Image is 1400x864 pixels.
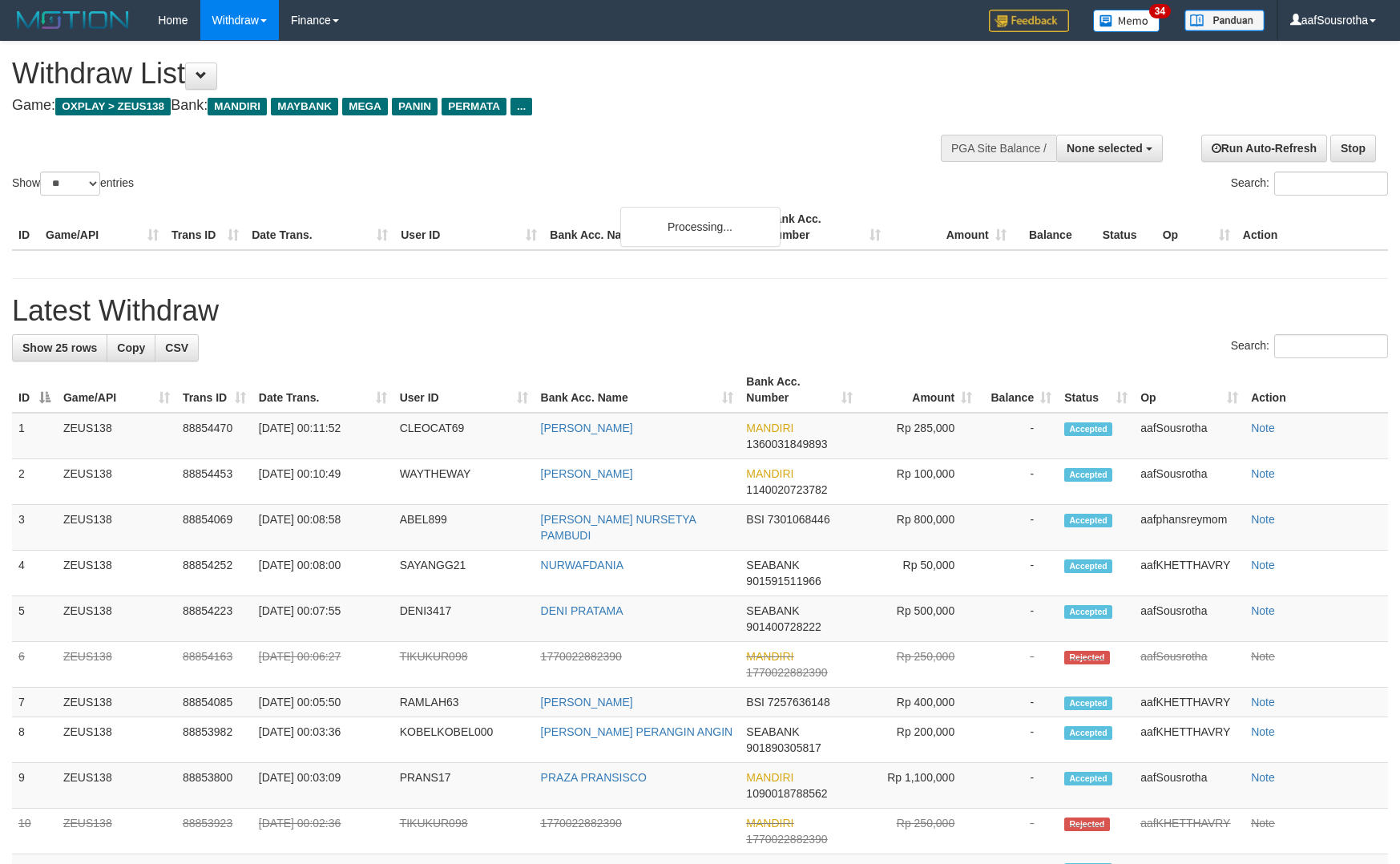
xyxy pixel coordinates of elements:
td: 88853800 [176,763,252,809]
span: BSI [746,696,765,709]
td: aafphansreymom [1134,505,1245,551]
th: Date Trans.: activate to sort column ascending [252,367,393,413]
td: Rp 1,100,000 [859,763,978,809]
button: None selected [1056,135,1163,162]
td: ZEUS138 [57,809,176,854]
td: 88854252 [176,551,252,596]
th: Trans ID [165,204,245,250]
th: Amount [887,204,1013,250]
span: OXPLAY > ZEUS138 [55,98,171,115]
span: PANIN [392,98,438,115]
td: - [978,505,1058,551]
a: [PERSON_NAME] PERANGIN ANGIN [541,725,733,738]
span: Copy [117,341,145,354]
span: Accepted [1064,559,1112,573]
span: Accepted [1064,514,1112,527]
span: MANDIRI [208,98,267,115]
span: Copy 901591511966 to clipboard [746,575,821,587]
a: 1770022882390 [541,650,622,663]
td: aafKHETTHAVRY [1134,688,1245,717]
span: Copy 1770022882390 to clipboard [746,833,827,846]
a: Run Auto-Refresh [1201,135,1327,162]
span: ... [510,98,532,115]
span: Accepted [1064,605,1112,619]
td: Rp 250,000 [859,642,978,688]
a: NURWAFDANIA [541,559,623,571]
td: aafKHETTHAVRY [1134,809,1245,854]
span: MAYBANK [271,98,338,115]
td: - [978,413,1058,459]
a: PRAZA PRANSISCO [541,771,647,784]
span: MANDIRI [746,817,793,830]
span: Rejected [1064,818,1109,831]
td: aafKHETTHAVRY [1134,551,1245,596]
td: [DATE] 00:05:50 [252,688,393,717]
a: Copy [107,334,155,361]
td: ABEL899 [393,505,535,551]
span: Copy 1090018788562 to clipboard [746,787,827,800]
td: Rp 285,000 [859,413,978,459]
h1: Withdraw List [12,58,918,90]
span: Copy 7301068446 to clipboard [768,513,830,526]
td: DENI3417 [393,596,535,642]
span: Accepted [1064,422,1112,436]
td: ZEUS138 [57,596,176,642]
td: - [978,551,1058,596]
td: 88853923 [176,809,252,854]
a: Note [1251,513,1275,526]
th: Game/API [39,204,165,250]
span: Accepted [1064,468,1112,482]
span: BSI [746,513,765,526]
th: User ID [394,204,543,250]
td: 88854223 [176,596,252,642]
td: 88854453 [176,459,252,505]
span: MANDIRI [746,650,793,663]
span: CSV [165,341,188,354]
a: Note [1251,650,1275,663]
td: 7 [12,688,57,717]
td: 88853982 [176,717,252,763]
td: 6 [12,642,57,688]
th: Bank Acc. Name: activate to sort column ascending [535,367,740,413]
td: SAYANGG21 [393,551,535,596]
th: Game/API: activate to sort column ascending [57,367,176,413]
td: [DATE] 00:11:52 [252,413,393,459]
a: Note [1251,422,1275,434]
td: 88854069 [176,505,252,551]
th: Balance: activate to sort column ascending [978,367,1058,413]
div: Processing... [620,207,781,247]
input: Search: [1274,334,1388,358]
span: PERMATA [442,98,506,115]
td: - [978,459,1058,505]
td: [DATE] 00:03:09 [252,763,393,809]
a: Note [1251,817,1275,830]
td: aafSousrotha [1134,642,1245,688]
td: 9 [12,763,57,809]
span: Accepted [1064,726,1112,740]
span: Copy 901400728222 to clipboard [746,620,821,633]
img: panduan.png [1184,10,1265,31]
td: Rp 500,000 [859,596,978,642]
td: - [978,596,1058,642]
td: aafKHETTHAVRY [1134,717,1245,763]
input: Search: [1274,172,1388,196]
td: - [978,688,1058,717]
a: [PERSON_NAME] NURSETYA PAMBUDI [541,513,696,542]
td: 3 [12,505,57,551]
td: 88854470 [176,413,252,459]
td: Rp 200,000 [859,717,978,763]
td: Rp 400,000 [859,688,978,717]
a: Show 25 rows [12,334,107,361]
span: Accepted [1064,772,1112,785]
td: aafSousrotha [1134,763,1245,809]
a: Note [1251,696,1275,709]
td: RAMLAH63 [393,688,535,717]
td: ZEUS138 [57,763,176,809]
td: [DATE] 00:08:00 [252,551,393,596]
td: KOBELKOBEL000 [393,717,535,763]
span: SEABANK [746,604,799,617]
span: Copy 1770022882390 to clipboard [746,666,827,679]
td: 88854163 [176,642,252,688]
th: Op: activate to sort column ascending [1134,367,1245,413]
th: Status: activate to sort column ascending [1058,367,1134,413]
